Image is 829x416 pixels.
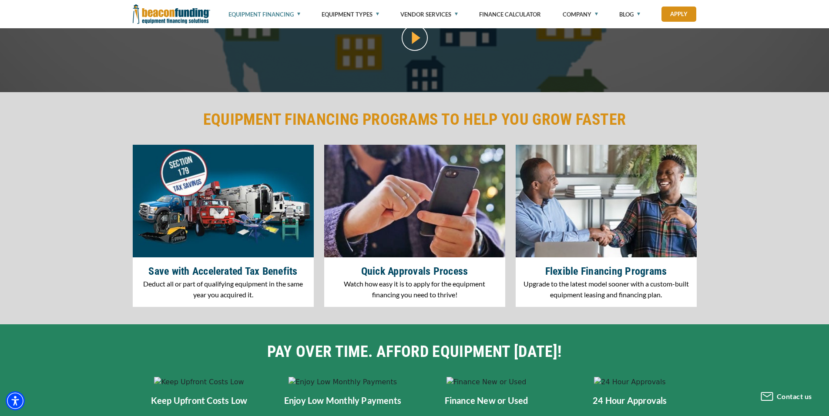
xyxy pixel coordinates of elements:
[777,392,812,400] span: Contact us
[331,264,499,279] h4: Quick Approvals Process
[594,377,665,387] img: 24 Hour Approvals
[446,377,527,387] img: Finance New or Used
[522,264,690,279] h4: Flexible Financing Programs
[324,145,505,257] img: How to Qualify
[133,145,314,257] img: Save with Accelerated Tax Benefits
[661,7,696,22] a: Apply
[133,110,697,130] h2: EQUIPMENT FINANCING PROGRAMS TO HELP YOU GROW FASTER
[154,377,244,387] img: Keep Upfront Costs Low
[133,342,697,362] h2: PAY OVER TIME. AFFORD EQUIPMENT [DATE]!
[751,383,820,409] button: Contact us
[289,377,397,387] img: Enjoy Low Monthly Payments
[564,394,697,407] h5: 24 Hour Approvals
[6,391,25,410] div: Accessibility Menu
[344,280,485,299] span: Watch how easy it is to apply for the equipment financing you need to thrive!
[276,394,409,407] h5: Enjoy Low Monthly Payments
[133,394,266,407] h5: Keep Upfront Costs Low
[516,145,697,257] img: Flexible Financing Programs
[420,394,553,407] h5: Finance New or Used
[402,25,428,51] img: video modal pop-up play button
[139,264,307,279] h4: Save with Accelerated Tax Benefits
[143,280,303,299] span: Deduct all or part of qualifying equipment in the same year you acquired it.
[524,280,689,299] span: Upgrade to the latest model sooner with a custom-built equipment leasing and financing plan.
